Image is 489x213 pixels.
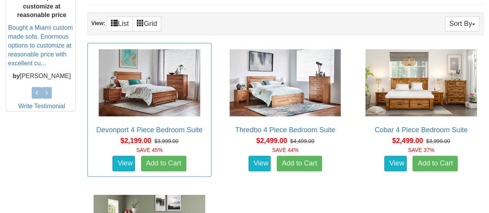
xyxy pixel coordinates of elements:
a: Thredbo 4 Piece Bedroom Suite [235,126,335,134]
span: $2,199.00 [120,137,151,145]
a: Devonport 4 Piece Bedroom Suite [96,126,203,134]
a: Add to Cart [141,156,186,171]
strong: View: [91,20,105,26]
span: $2,499.00 [256,137,287,145]
a: Bought a Miami custom made sofa. Enormous options to customize at reasonable price with excellent... [8,25,73,66]
a: View [112,156,135,171]
a: List [107,16,133,31]
del: $3,999.00 [426,138,450,144]
a: Add to Cart [277,156,322,171]
del: $4,499.00 [290,138,314,144]
a: Add to Cart [412,156,458,171]
img: Thredbo 4 Piece Bedroom Suite [227,47,343,118]
a: Cobar 4 Piece Bedroom Suite [375,126,468,134]
font: SAVE 37% [408,147,434,153]
p: [PERSON_NAME] [8,72,75,81]
img: Cobar 4 Piece Bedroom Suite [363,47,479,118]
a: Grid [133,16,161,31]
a: View [249,156,271,171]
img: Devonport 4 Piece Bedroom Suite [92,47,207,118]
span: $2,499.00 [392,137,423,145]
font: SAVE 45% [136,147,162,153]
font: SAVE 44% [272,147,298,153]
a: View [384,156,407,171]
a: Write Testimonial [18,103,65,109]
button: Sort By [445,16,479,31]
del: $3,999.00 [154,138,178,144]
b: by [13,73,20,79]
